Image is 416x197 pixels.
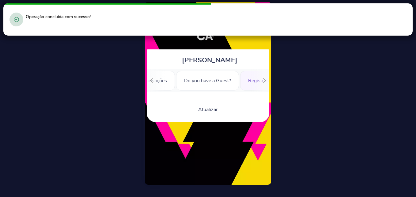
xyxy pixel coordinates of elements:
[150,106,266,113] center: Atualizar
[176,77,239,83] a: Do you have a Guest?
[240,71,295,91] div: Registration Form
[26,14,91,20] span: Operação concluída com sucesso!
[182,56,237,65] span: [PERSON_NAME]
[240,77,295,83] a: Registration Form
[176,71,239,91] div: Do you have a Guest?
